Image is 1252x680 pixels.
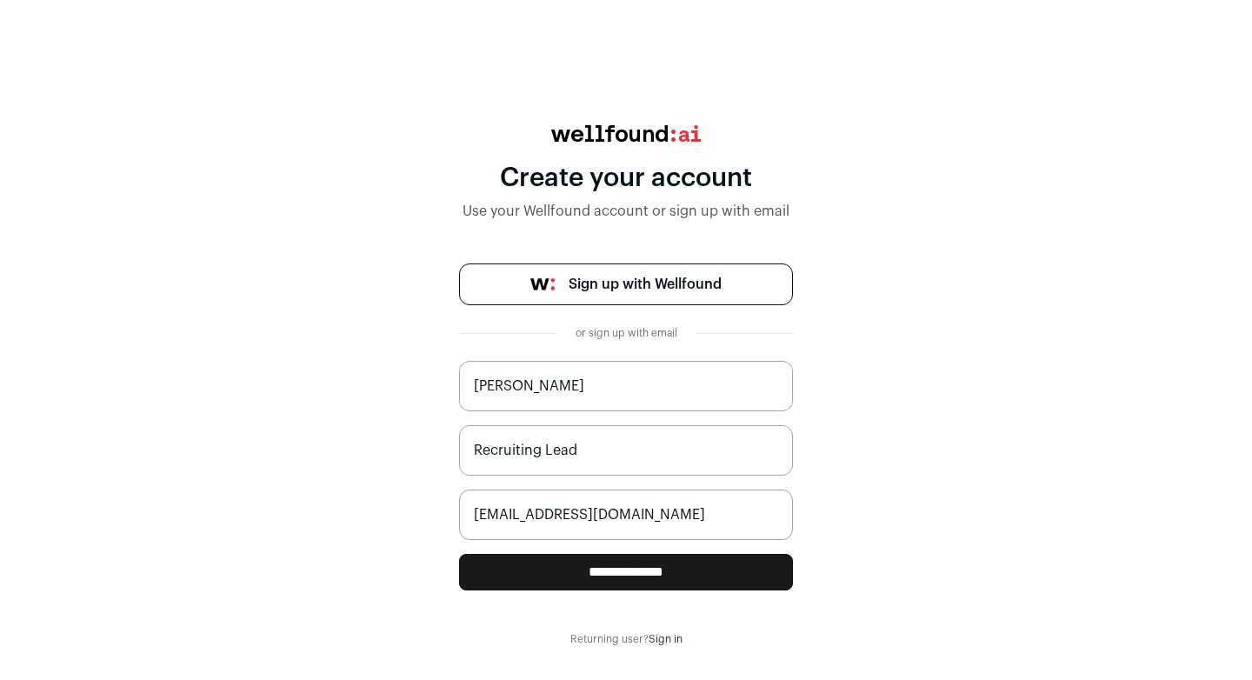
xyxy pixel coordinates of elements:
a: Sign in [649,634,683,644]
a: Sign up with Wellfound [459,263,793,305]
input: Jane Smith [459,361,793,411]
img: wellfound:ai [551,125,701,142]
div: or sign up with email [570,326,682,340]
input: Job Title (i.e. CEO, Recruiter) [459,425,793,476]
div: Create your account [459,163,793,194]
img: wellfound-symbol-flush-black-fb3c872781a75f747ccb3a119075da62bfe97bd399995f84a933054e44a575c4.png [530,278,555,290]
span: Sign up with Wellfound [569,274,722,295]
div: Use your Wellfound account or sign up with email [459,201,793,222]
input: name@work-email.com [459,490,793,540]
div: Returning user? [459,632,793,646]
